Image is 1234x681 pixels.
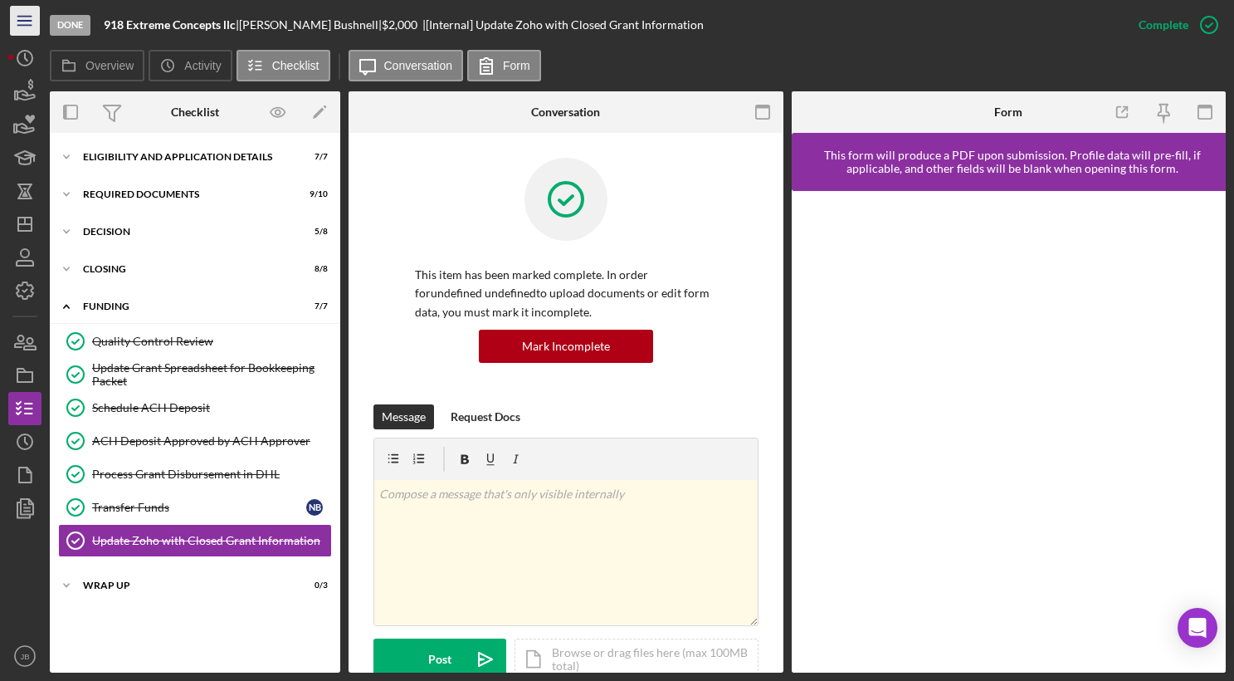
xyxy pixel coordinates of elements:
[104,18,239,32] div: |
[298,264,328,274] div: 8 / 8
[83,152,286,162] div: Eligibility and Application Details
[428,639,451,680] div: Post
[184,59,221,72] label: Activity
[373,639,506,680] button: Post
[83,264,286,274] div: Closing
[50,50,144,81] button: Overview
[442,404,529,429] button: Request Docs
[58,358,332,391] a: Update Grant Spreadsheet for Bookkeeping Packet
[237,50,330,81] button: Checklist
[92,401,331,414] div: Schedule ACH Deposit
[415,266,717,321] p: This item has been marked complete. In order for undefined undefined to upload documents or edit ...
[800,149,1227,175] div: This form will produce a PDF upon submission. Profile data will pre-fill, if applicable, and othe...
[272,59,319,72] label: Checklist
[298,189,328,199] div: 9 / 10
[1178,608,1217,648] div: Open Intercom Messenger
[531,105,600,119] div: Conversation
[239,18,382,32] div: [PERSON_NAME] Bushnell |
[92,335,331,348] div: Quality Control Review
[298,581,328,590] div: 0 / 3
[171,105,219,119] div: Checklist
[92,534,331,547] div: Update Zoho with Closed Grant Information
[92,361,331,388] div: Update Grant Spreadsheet for Bookkeeping Packet
[994,105,1022,119] div: Form
[50,15,90,36] div: Done
[298,301,328,311] div: 7 / 7
[92,501,306,514] div: Transfer Funds
[58,491,332,524] a: Transfer FundsNB
[349,50,464,81] button: Conversation
[58,391,332,424] a: Schedule ACH Deposit
[20,652,29,661] text: JB
[479,330,653,363] button: Mark Incomplete
[58,458,332,491] a: Process Grant Disbursement in DHL
[8,639,41,673] button: JB
[298,227,328,237] div: 5 / 8
[522,330,610,363] div: Mark Incomplete
[92,468,331,481] div: Process Grant Disbursement in DHL
[422,18,704,32] div: | [Internal] Update Zoho with Closed Grant Information
[92,434,331,448] div: ACH Deposit Approved by ACH Approver
[83,189,286,199] div: Required Documents
[83,301,286,311] div: Funding
[149,50,232,81] button: Activity
[373,404,434,429] button: Message
[808,208,1212,656] iframe: Lenderfit form
[298,152,328,162] div: 7 / 7
[83,227,286,237] div: Decision
[83,581,286,590] div: Wrap Up
[85,59,134,72] label: Overview
[467,50,541,81] button: Form
[1139,8,1188,42] div: Complete
[1122,8,1226,42] button: Complete
[382,404,426,429] div: Message
[451,404,520,429] div: Request Docs
[503,59,530,72] label: Form
[58,325,332,358] a: Quality Control Review
[58,524,332,557] a: Update Zoho with Closed Grant Information
[384,59,453,72] label: Conversation
[306,499,323,516] div: N B
[104,17,236,32] b: 918 Extreme Concepts llc
[382,18,422,32] div: $2,000
[58,424,332,458] a: ACH Deposit Approved by ACH Approver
